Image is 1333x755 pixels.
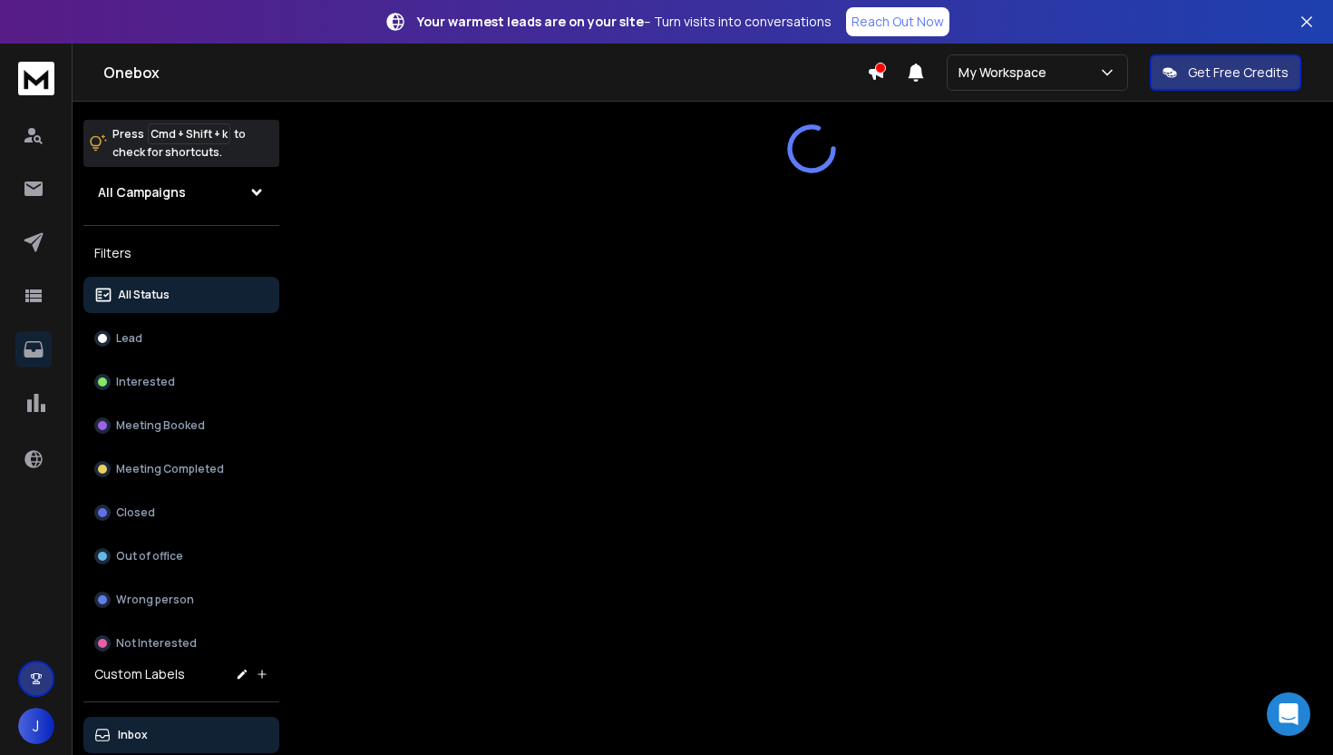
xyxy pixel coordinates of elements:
[83,538,279,574] button: Out of office
[83,407,279,444] button: Meeting Booked
[83,451,279,487] button: Meeting Completed
[83,582,279,618] button: Wrong person
[83,320,279,357] button: Lead
[83,364,279,400] button: Interested
[116,331,142,346] p: Lead
[118,728,148,742] p: Inbox
[18,708,54,744] button: J
[116,462,224,476] p: Meeting Completed
[958,64,1054,82] p: My Workspace
[1150,54,1301,91] button: Get Free Credits
[116,593,194,607] p: Wrong person
[846,7,949,36] a: Reach Out Now
[83,277,279,313] button: All Status
[83,495,279,531] button: Closed
[417,13,832,31] p: – Turn visits into conversations
[148,123,230,144] span: Cmd + Shift + k
[83,174,279,211] button: All Campaigns
[112,125,246,162] p: Press to check for shortcuts.
[1267,692,1310,736] div: Open Intercom Messenger
[417,13,644,30] strong: Your warmest leads are on your site
[18,62,54,95] img: logo
[116,505,155,520] p: Closed
[116,549,183,564] p: Out of office
[1188,64,1289,82] p: Get Free Credits
[83,240,279,266] h3: Filters
[98,183,186,201] h1: All Campaigns
[116,636,197,651] p: Not Interested
[851,13,944,31] p: Reach Out Now
[116,418,205,433] p: Meeting Booked
[118,288,170,302] p: All Status
[83,717,279,753] button: Inbox
[83,625,279,662] button: Not Interested
[116,375,175,389] p: Interested
[94,665,185,683] h3: Custom Labels
[103,62,867,83] h1: Onebox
